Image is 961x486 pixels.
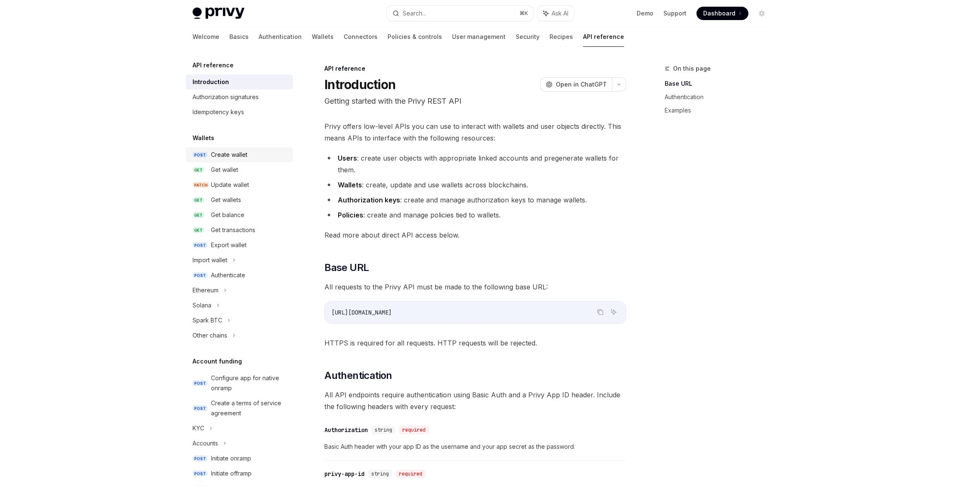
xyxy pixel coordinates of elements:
[324,152,626,176] li: : create user objects with appropriate linked accounts and pregenerate wallets for them.
[324,369,392,382] span: Authentication
[375,427,392,433] span: string
[193,438,218,448] div: Accounts
[193,152,208,158] span: POST
[193,405,208,412] span: POST
[193,330,227,340] div: Other chains
[324,64,626,73] div: API reference
[324,77,396,92] h1: Introduction
[193,133,214,143] h5: Wallets
[193,272,208,279] span: POST
[193,455,208,462] span: POST
[229,27,249,47] a: Basics
[540,77,612,92] button: Open in ChatGPT
[324,120,626,144] span: Privy offers low-level APIs you can use to interact with wallets and user objects directly. This ...
[324,261,369,274] span: Base URL
[324,337,626,349] span: HTTPS is required for all requests. HTTP requests will be rejected.
[396,470,426,478] div: required
[193,27,219,47] a: Welcome
[312,27,334,47] a: Wallets
[193,182,209,188] span: PATCH
[193,356,242,366] h5: Account funding
[556,80,607,89] span: Open in ChatGPT
[703,9,735,18] span: Dashboard
[331,309,392,316] span: [URL][DOMAIN_NAME]
[186,207,293,223] a: GETGet balance
[583,27,624,47] a: API reference
[452,27,506,47] a: User management
[550,27,573,47] a: Recipes
[211,150,247,160] div: Create wallet
[193,423,204,433] div: KYC
[211,240,247,250] div: Export wallet
[193,92,259,102] div: Authorization signatures
[186,396,293,421] a: POSTCreate a terms of service agreement
[338,181,362,189] strong: Wallets
[211,453,251,463] div: Initiate onramp
[193,242,208,248] span: POST
[608,307,619,317] button: Ask AI
[211,210,244,220] div: Get balance
[211,398,288,418] div: Create a terms of service agreement
[338,211,363,219] strong: Policies
[755,7,768,20] button: Toggle dark mode
[338,154,357,162] strong: Users
[211,373,288,393] div: Configure app for native onramp
[186,74,293,90] a: Introduction
[324,95,626,107] p: Getting started with the Privy REST API
[399,426,429,434] div: required
[665,90,775,104] a: Authentication
[519,10,528,17] span: ⌘ K
[193,285,218,295] div: Ethereum
[193,471,208,477] span: POST
[537,6,574,21] button: Ask AI
[388,27,442,47] a: Policies & controls
[324,389,626,412] span: All API endpoints require authentication using Basic Auth and a Privy App ID header. Include the ...
[186,238,293,253] a: POSTExport wallet
[193,167,204,173] span: GET
[211,195,241,205] div: Get wallets
[595,307,606,317] button: Copy the contents from the code block
[193,300,211,310] div: Solana
[211,165,238,175] div: Get wallet
[324,281,626,293] span: All requests to the Privy API must be made to the following base URL:
[665,77,775,90] a: Base URL
[324,209,626,221] li: : create and manage policies tied to wallets.
[324,426,368,434] div: Authorization
[324,470,365,478] div: privy-app-id
[637,9,653,18] a: Demo
[673,64,711,74] span: On this page
[193,197,204,203] span: GET
[211,180,249,190] div: Update wallet
[344,27,378,47] a: Connectors
[211,270,245,280] div: Authenticate
[186,268,293,283] a: POSTAuthenticate
[193,380,208,386] span: POST
[186,223,293,238] a: GETGet transactions
[193,212,204,218] span: GET
[663,9,686,18] a: Support
[324,442,626,452] span: Basic Auth header with your app ID as the username and your app secret as the password.
[193,77,229,87] div: Introduction
[193,255,227,265] div: Import wallet
[211,225,255,235] div: Get transactions
[324,229,626,241] span: Read more about direct API access below.
[193,8,244,19] img: light logo
[186,466,293,481] a: POSTInitiate offramp
[186,162,293,177] a: GETGet wallet
[324,179,626,191] li: : create, update and use wallets across blockchains.
[193,315,222,325] div: Spark BTC
[186,371,293,396] a: POSTConfigure app for native onramp
[186,177,293,192] a: PATCHUpdate wallet
[338,196,400,204] strong: Authorization keys
[186,147,293,162] a: POSTCreate wallet
[516,27,540,47] a: Security
[696,7,748,20] a: Dashboard
[665,104,775,117] a: Examples
[193,60,234,70] h5: API reference
[324,194,626,206] li: : create and manage authorization keys to manage wallets.
[193,227,204,233] span: GET
[186,90,293,105] a: Authorization signatures
[193,107,244,117] div: Idempotency keys
[186,105,293,120] a: Idempotency keys
[211,468,252,478] div: Initiate offramp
